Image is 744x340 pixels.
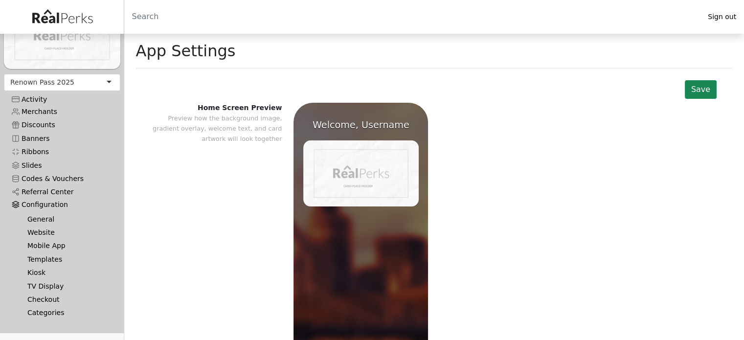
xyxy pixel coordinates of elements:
[700,10,744,23] a: Sign out
[4,2,120,69] img: YwTeL3jZSrAT56iJcvSStD5YpDe8igg4lYGgStdL.png
[685,80,717,99] button: Save
[4,145,120,159] a: Ribbons
[20,253,113,266] a: Templates
[293,103,428,133] div: Welcome, Username
[20,212,113,226] a: General
[12,95,113,104] div: Activity
[4,172,120,185] a: Codes & Vouchers
[20,279,113,293] a: TV Display
[148,103,282,144] label: Home Screen Preview
[10,77,74,88] div: Renown Pass 2025
[4,159,120,172] a: Slides
[20,306,113,319] a: Categories
[20,266,113,279] a: Kiosk
[27,6,97,28] img: real_perks_logo-01.svg
[124,5,700,28] input: Search
[4,185,120,199] a: Referral Center
[20,226,113,239] a: Website
[4,132,120,145] a: Banners
[303,140,419,206] img: YwTeL3jZSrAT56iJcvSStD5YpDe8igg4lYGgStdL.png
[4,105,120,118] a: Merchants
[20,239,113,252] a: Mobile App
[20,293,113,306] a: Checkout
[12,201,113,209] div: Configuration
[4,118,120,132] a: Discounts
[136,42,236,60] h1: App Settings
[153,114,282,142] span: Preview how the background image, gradient overlay, welcome text, and card artwork will look toge...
